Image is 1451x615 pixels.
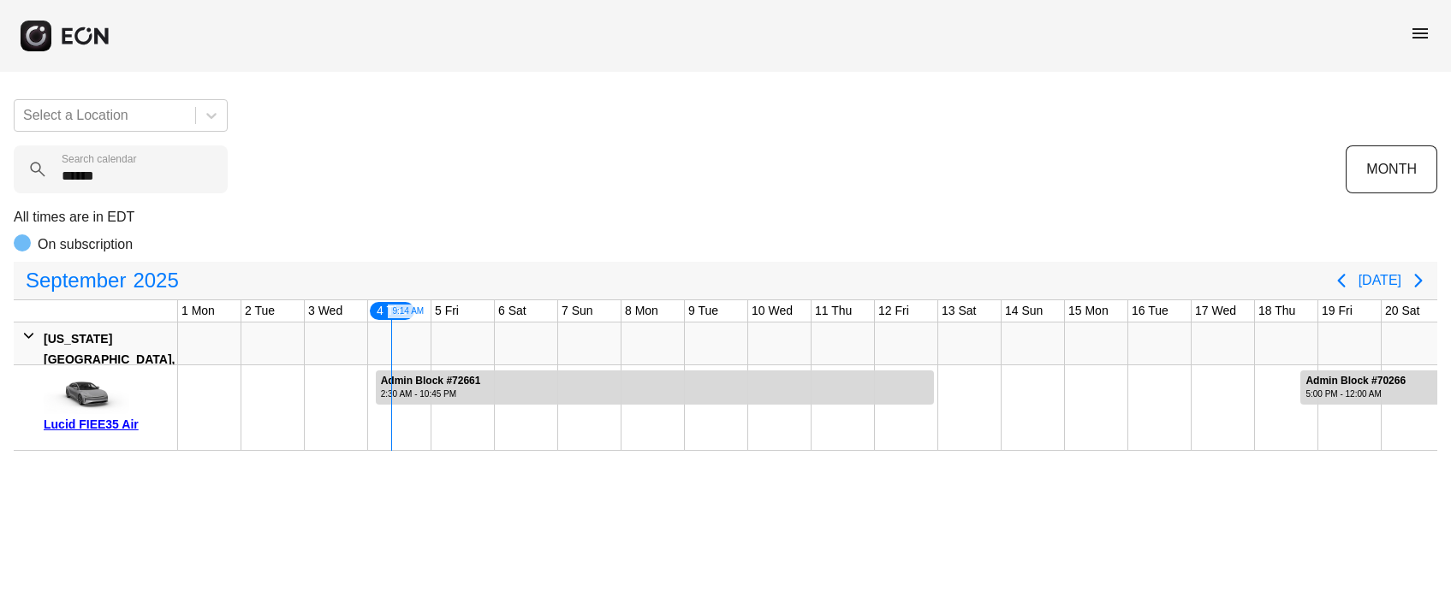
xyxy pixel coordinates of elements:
[15,263,189,298] button: September2025
[685,300,722,322] div: 9 Tue
[748,300,796,322] div: 10 Wed
[381,375,481,387] div: Admin Block #72661
[558,300,597,322] div: 7 Sun
[1305,387,1406,400] div: 5:00 PM - 12:00 AM
[38,234,133,255] p: On subscription
[431,300,462,322] div: 5 Fri
[1255,300,1299,322] div: 18 Thu
[14,207,1437,228] p: All times are in EDT
[375,365,935,405] div: Rented for 9 days by Admin Block Current status is rental
[938,300,979,322] div: 13 Sat
[305,300,346,322] div: 3 Wed
[62,152,136,166] label: Search calendar
[1002,300,1046,322] div: 14 Sun
[1324,263,1359,298] button: Previous page
[1346,145,1437,193] button: MONTH
[1410,23,1430,44] span: menu
[44,328,175,390] div: [US_STATE][GEOGRAPHIC_DATA], [GEOGRAPHIC_DATA]
[368,300,416,322] div: 4 Thu
[875,300,913,322] div: 12 Fri
[44,414,171,435] div: Lucid FIEE35 Air
[1065,300,1112,322] div: 15 Mon
[1359,265,1401,296] button: [DATE]
[381,387,481,400] div: 2:30 AM - 10:45 PM
[22,263,129,298] span: September
[241,300,278,322] div: 2 Tue
[44,371,129,414] img: car
[1192,300,1240,322] div: 17 Wed
[1128,300,1172,322] div: 16 Tue
[621,300,662,322] div: 8 Mon
[178,300,218,322] div: 1 Mon
[495,300,530,322] div: 6 Sat
[1401,263,1436,298] button: Next page
[129,263,181,298] span: 2025
[1305,375,1406,387] div: Admin Block #70266
[812,300,855,322] div: 11 Thu
[1382,300,1423,322] div: 20 Sat
[1318,300,1356,322] div: 19 Fri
